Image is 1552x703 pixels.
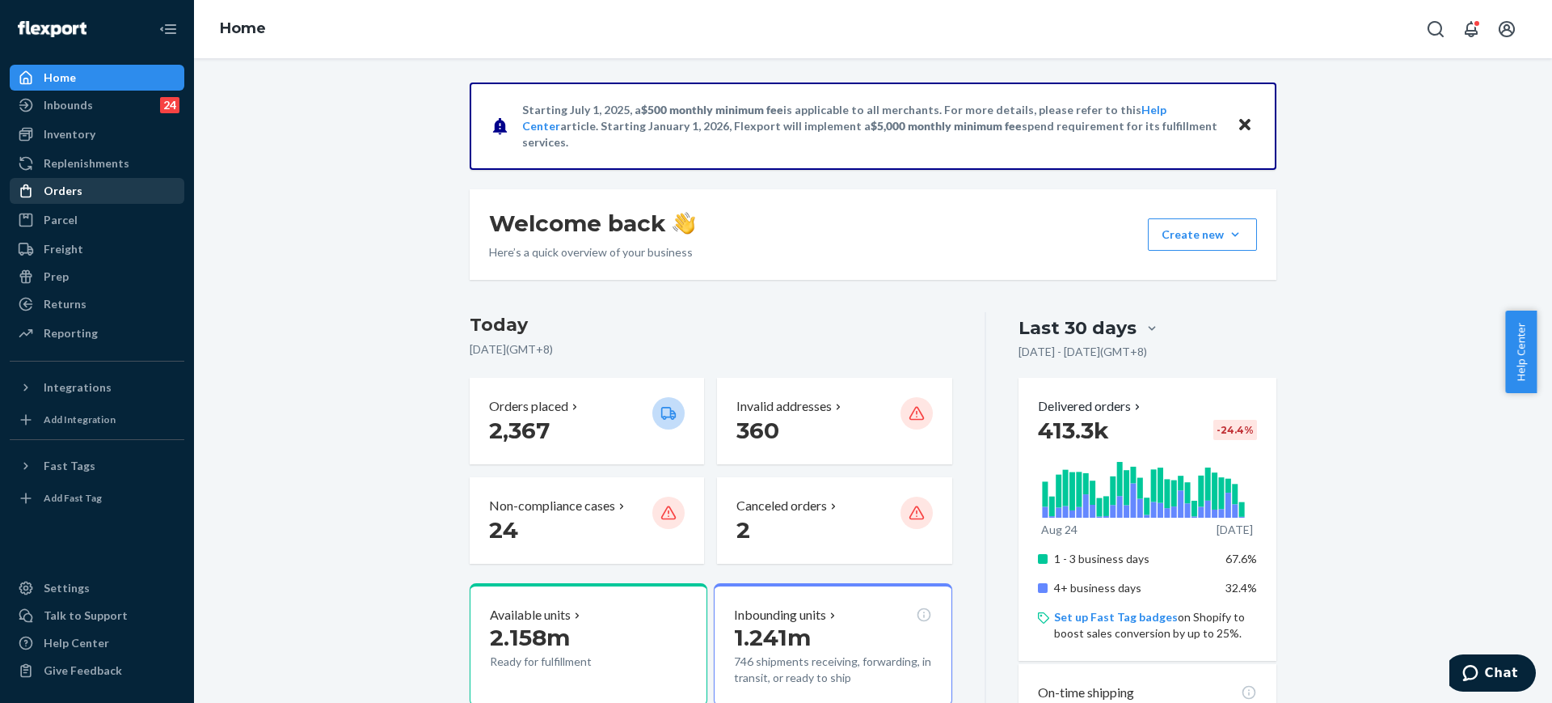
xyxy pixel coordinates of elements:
[1038,684,1134,702] p: On-time shipping
[44,212,78,228] div: Parcel
[207,6,279,53] ol: breadcrumbs
[522,102,1221,150] p: Starting July 1, 2025, a is applicable to all merchants. For more details, please refer to this a...
[10,603,184,629] button: Talk to Support
[44,413,116,426] div: Add Integration
[470,312,952,338] h3: Today
[1449,654,1536,695] iframe: Opens a widget where you can chat to one of our agents
[10,407,184,433] a: Add Integration
[1234,114,1255,138] button: Close
[1041,522,1078,538] p: Aug 24
[10,575,184,601] a: Settings
[18,21,86,37] img: Flexport logo
[44,608,128,624] div: Talk to Support
[1419,13,1452,45] button: Open Search Box
[44,491,102,505] div: Add Fast Tag
[1213,420,1257,440] div: -24.4 %
[1148,218,1257,251] button: Create new
[44,241,83,257] div: Freight
[717,477,951,564] button: Canceled orders 2
[10,264,184,290] a: Prep
[44,458,95,474] div: Fast Tags
[736,516,750,544] span: 2
[1018,316,1137,341] div: Last 30 days
[673,212,695,235] img: hand-wave emoji
[44,296,86,312] div: Returns
[489,497,615,515] p: Non-compliance cases
[10,236,184,262] a: Freight
[1054,580,1213,596] p: 4+ business days
[10,121,184,147] a: Inventory
[489,516,518,544] span: 24
[489,209,695,238] h1: Welcome back
[1455,13,1487,45] button: Open notifications
[1054,609,1257,642] p: on Shopify to boost sales conversion by up to 25%.
[44,155,129,172] div: Replenishments
[44,183,82,199] div: Orders
[871,119,1022,133] span: $5,000 monthly minimum fee
[490,606,571,625] p: Available units
[44,97,93,113] div: Inbounds
[1491,13,1523,45] button: Open account menu
[490,654,639,670] p: Ready for fulfillment
[1054,551,1213,567] p: 1 - 3 business days
[1038,417,1109,444] span: 413.3k
[44,635,109,651] div: Help Center
[736,417,779,444] span: 360
[734,624,811,651] span: 1.241m
[220,19,266,37] a: Home
[489,397,568,416] p: Orders placed
[1038,397,1144,416] button: Delivered orders
[10,630,184,656] a: Help Center
[1217,522,1253,538] p: [DATE]
[10,150,184,176] a: Replenishments
[734,606,826,625] p: Inbounding units
[44,379,112,396] div: Integrations
[44,70,76,86] div: Home
[470,477,704,564] button: Non-compliance cases 24
[10,658,184,684] button: Give Feedback
[10,291,184,317] a: Returns
[1225,581,1257,595] span: 32.4%
[641,103,783,116] span: $500 monthly minimum fee
[736,497,827,515] p: Canceled orders
[44,663,122,679] div: Give Feedback
[160,97,179,113] div: 24
[44,126,95,142] div: Inventory
[10,453,184,479] button: Fast Tags
[10,178,184,204] a: Orders
[1054,610,1178,624] a: Set up Fast Tag badges
[489,244,695,260] p: Here’s a quick overview of your business
[490,624,570,651] span: 2.158m
[152,13,184,45] button: Close Navigation
[1505,311,1537,393] button: Help Center
[1225,552,1257,565] span: 67.6%
[44,580,90,596] div: Settings
[489,417,550,444] span: 2,367
[734,654,931,686] p: 746 shipments receiving, forwarding, in transit, or ready to ship
[736,397,832,416] p: Invalid addresses
[470,341,952,358] p: [DATE] ( GMT+8 )
[717,378,951,464] button: Invalid addresses 360
[10,207,184,233] a: Parcel
[10,485,184,511] a: Add Fast Tag
[44,325,98,341] div: Reporting
[10,65,184,91] a: Home
[10,92,184,118] a: Inbounds24
[470,378,704,464] button: Orders placed 2,367
[44,269,69,285] div: Prep
[10,375,184,400] button: Integrations
[1018,344,1147,360] p: [DATE] - [DATE] ( GMT+8 )
[10,320,184,346] a: Reporting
